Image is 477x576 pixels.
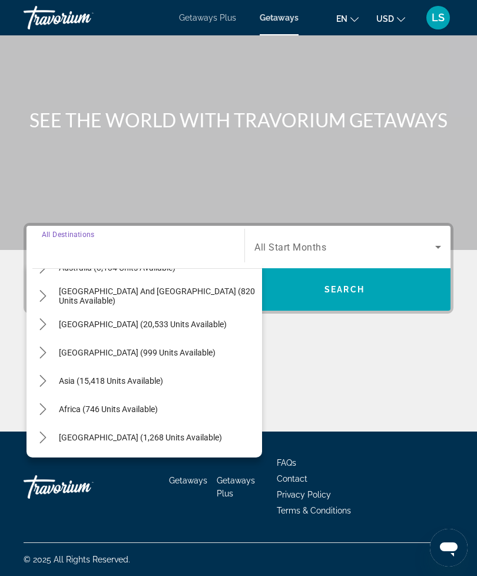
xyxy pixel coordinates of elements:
[24,2,141,33] a: Travorium
[24,555,130,564] span: © 2025 All Rights Reserved.
[277,474,307,483] a: Contact
[336,14,347,24] span: en
[277,506,351,515] a: Terms & Conditions
[32,258,53,278] button: Toggle Australia (3,134 units available) submenu
[24,108,453,132] h1: SEE THE WORLD WITH TRAVORIUM GETAWAYS
[59,404,158,414] span: Africa (746 units available)
[42,241,229,255] input: Select destination
[59,348,216,357] span: [GEOGRAPHIC_DATA] (999 units available)
[53,427,262,448] button: Select destination: Middle East (1,268 units available)
[430,529,468,567] iframe: Button to launch messaging window
[32,399,53,420] button: Toggle Africa (746 units available) submenu
[59,433,222,442] span: [GEOGRAPHIC_DATA] (1,268 units available)
[254,242,326,253] span: All Start Months
[260,13,299,22] a: Getaways
[24,469,141,505] a: Go Home
[336,10,359,27] button: Change language
[53,285,262,307] button: Select destination: South Pacific and Oceania (820 units available)
[32,343,53,363] button: Toggle Central America (999 units available) submenu
[53,399,262,420] button: Select destination: Africa (746 units available)
[217,476,255,498] a: Getaways Plus
[277,458,296,468] a: FAQs
[53,314,262,335] button: Select destination: South America (20,533 units available)
[432,12,445,24] span: LS
[53,257,262,278] button: Select destination: Australia (3,134 units available)
[179,13,236,22] a: Getaways Plus
[324,285,365,294] span: Search
[53,342,262,363] button: Select destination: Central America (999 units available)
[59,320,227,329] span: [GEOGRAPHIC_DATA] (20,533 units available)
[53,370,262,391] button: Select destination: Asia (15,418 units available)
[42,230,94,238] span: All Destinations
[238,268,450,311] button: Search
[277,490,331,499] a: Privacy Policy
[376,10,405,27] button: Change currency
[169,476,207,485] a: Getaways
[26,262,262,457] div: Destination options
[59,376,163,386] span: Asia (15,418 units available)
[59,287,256,305] span: [GEOGRAPHIC_DATA] and [GEOGRAPHIC_DATA] (820 units available)
[376,14,394,24] span: USD
[423,5,453,30] button: User Menu
[32,286,53,307] button: Toggle South Pacific and Oceania (820 units available) submenu
[32,371,53,391] button: Toggle Asia (15,418 units available) submenu
[26,226,450,311] div: Search widget
[32,427,53,448] button: Toggle Middle East (1,268 units available) submenu
[32,314,53,335] button: Toggle South America (20,533 units available) submenu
